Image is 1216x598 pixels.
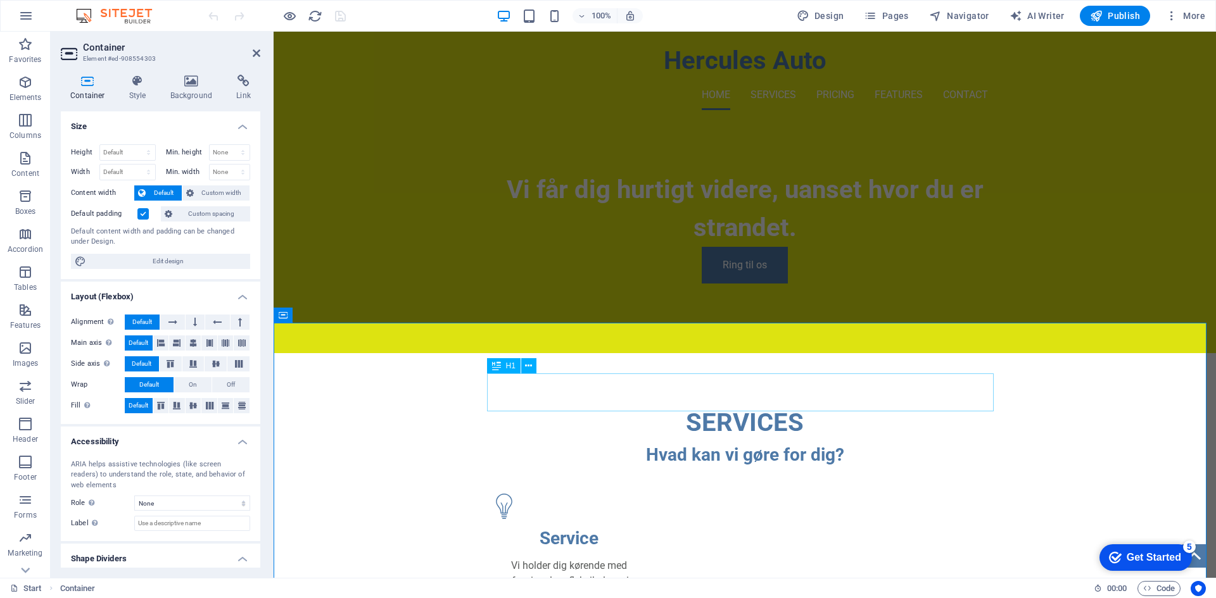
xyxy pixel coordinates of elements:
p: Content [11,168,39,178]
p: Favorites [9,54,41,65]
div: Design (Ctrl+Alt+Y) [792,6,849,26]
nav: breadcrumb [60,581,96,596]
span: : [1116,583,1118,593]
span: H1 [506,362,516,370]
button: More [1160,6,1210,26]
button: 100% [573,8,617,23]
span: Default [129,335,148,351]
p: Boxes [15,206,36,216]
button: Off [212,377,250,392]
span: Custom width [198,185,246,201]
span: Default [139,377,159,392]
p: Accordion [8,244,43,254]
span: Off [227,377,235,392]
i: Reload page [308,9,322,23]
button: Design [792,6,849,26]
span: Click to select. Double-click to edit [60,581,96,596]
h4: Layout (Flexbox) [61,282,260,304]
label: Content width [71,185,134,201]
a: Click to cancel selection. Double-click to open Pages [10,581,42,596]
div: 5 [94,3,106,15]
p: Marketing [8,548,42,558]
p: Footer [14,472,37,482]
label: Main axis [71,335,125,351]
span: On [189,377,197,392]
p: Columns [9,130,41,140]
span: Edit design [90,254,246,269]
div: Default content width and padding can be changed under Design. [71,227,250,247]
label: Min. height [166,149,209,156]
button: Click here to leave preview mode and continue editing [282,8,297,23]
button: On [174,377,212,392]
span: Default [132,356,151,371]
h4: Background [161,75,227,101]
button: Default [125,398,153,413]
span: Code [1143,581,1175,596]
label: Alignment [71,315,125,330]
p: Features [10,320,41,330]
p: Slider [16,396,35,406]
label: Fill [71,398,125,413]
span: Pages [864,9,908,22]
h4: Style [120,75,161,101]
p: Forms [14,510,37,520]
label: Default padding [71,206,137,221]
div: ARIA helps assistive technologies (like screen readers) to understand the role, state, and behavi... [71,459,250,491]
h4: Shape Dividers [61,544,260,566]
button: Custom spacing [161,206,250,221]
h4: Accessibility [61,427,260,449]
p: Images [13,358,39,368]
span: More [1165,9,1205,22]
label: Side axis [71,356,125,371]
label: Wrap [71,377,125,392]
h2: Container [83,42,260,53]
h4: Container [61,75,120,101]
span: Default [149,185,178,201]
span: Default [129,398,148,413]
p: Header [13,434,38,444]
input: Use a descriptive name [134,516,250,531]
label: Label [71,516,134,531]
label: Width [71,168,99,175]
label: Height [71,149,99,156]
button: Publish [1080,6,1150,26]
span: Design [797,9,844,22]
div: Get Started 5 items remaining, 0% complete [10,6,103,33]
h4: Size [61,111,260,134]
button: Default [125,377,174,392]
button: Navigator [924,6,994,26]
h6: Session time [1094,581,1127,596]
button: Default [125,335,153,351]
button: Default [125,315,160,330]
button: AI Writer [1004,6,1070,26]
div: Get Started [37,14,92,25]
label: Min. width [166,168,209,175]
span: Default [132,315,152,330]
button: reload [307,8,322,23]
span: Role [71,495,98,511]
img: Editor Logo [73,8,168,23]
span: Custom spacing [176,206,246,221]
i: On resize automatically adjust zoom level to fit chosen device. [624,10,636,22]
span: AI Writer [1010,9,1065,22]
h4: Link [227,75,260,101]
span: Navigator [929,9,989,22]
button: Pages [859,6,913,26]
span: 00 00 [1107,581,1127,596]
h6: 100% [592,8,612,23]
p: Tables [14,282,37,292]
button: Code [1137,581,1181,596]
h3: Element #ed-908554303 [83,53,235,65]
span: Publish [1090,9,1140,22]
button: Default [125,356,159,371]
button: Custom width [182,185,250,201]
button: Usercentrics [1191,581,1206,596]
button: Edit design [71,254,250,269]
button: Default [134,185,182,201]
p: Elements [9,92,42,103]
